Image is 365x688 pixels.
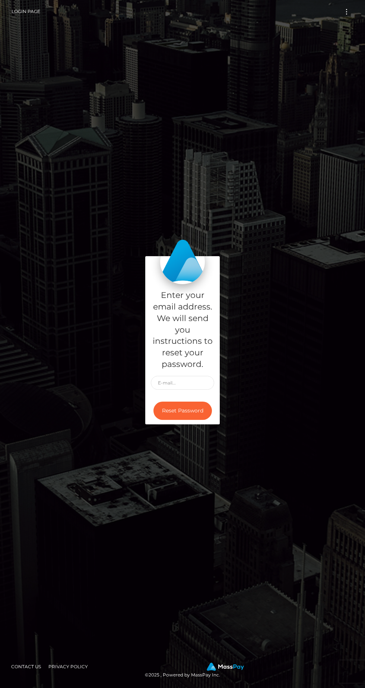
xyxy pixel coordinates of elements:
[6,663,359,679] div: © 2025 , Powered by MassPay Inc.
[340,7,353,17] button: Toggle navigation
[8,661,44,672] a: Contact Us
[207,663,244,671] img: MassPay
[153,402,212,420] button: Reset Password
[160,239,205,284] img: MassPay Login
[151,290,214,370] h5: Enter your email address. We will send you instructions to reset your password.
[45,661,91,672] a: Privacy Policy
[12,4,40,19] a: Login Page
[151,376,214,390] input: E-mail...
